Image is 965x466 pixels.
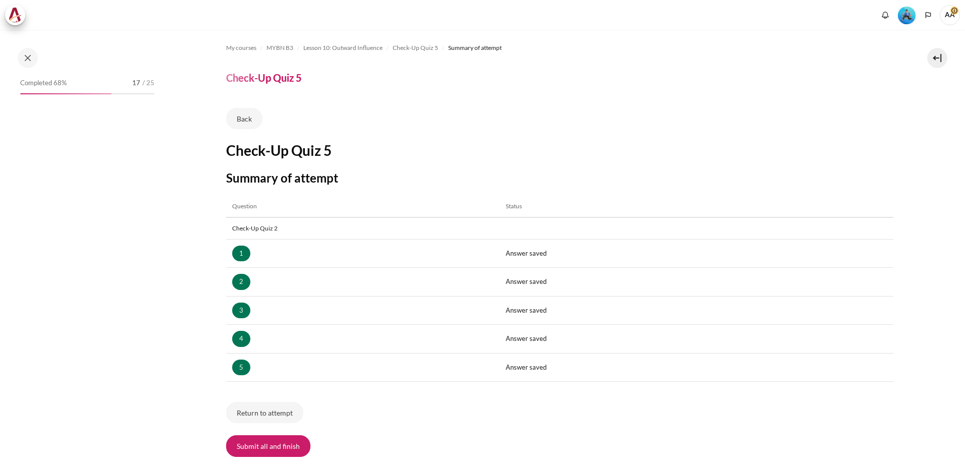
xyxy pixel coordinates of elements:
td: Answer saved [500,325,893,354]
button: Languages [921,8,936,23]
a: Lesson 10: Outward Influence [303,42,383,54]
a: 5 [232,360,250,376]
a: My courses [226,42,256,54]
div: 68% [20,93,112,94]
td: Answer saved [500,239,893,268]
span: Completed 68% [20,78,67,88]
a: Back [226,108,262,129]
td: Answer saved [500,353,893,382]
button: Return to attempt [226,402,303,423]
span: AA [940,5,960,25]
span: MYBN B3 [266,43,293,52]
span: Summary of attempt [448,43,502,52]
a: 1 [232,246,250,262]
th: Question [226,196,500,217]
a: User menu [940,5,960,25]
span: My courses [226,43,256,52]
img: Level #3 [898,7,916,24]
th: Status [500,196,893,217]
span: / 25 [142,78,154,88]
button: Submit all and finish [226,435,310,456]
h2: Check-Up Quiz 5 [226,141,893,159]
div: Show notification window with no new notifications [878,8,893,23]
a: MYBN B3 [266,42,293,54]
a: Check-Up Quiz 5 [393,42,438,54]
h3: Summary of attempt [226,170,893,186]
span: Check-Up Quiz 5 [393,43,438,52]
td: Answer saved [500,296,893,325]
a: Level #3 [894,6,920,24]
span: 17 [132,78,140,88]
a: Architeck Architeck [5,5,30,25]
th: Check-Up Quiz 2 [226,217,893,240]
nav: Navigation bar [226,40,893,56]
h4: Check-Up Quiz 5 [226,71,302,84]
a: 3 [232,303,250,319]
span: Lesson 10: Outward Influence [303,43,383,52]
img: Architeck [8,8,22,23]
a: 4 [232,331,250,347]
div: Level #3 [898,6,916,24]
td: Answer saved [500,268,893,297]
a: 2 [232,274,250,290]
